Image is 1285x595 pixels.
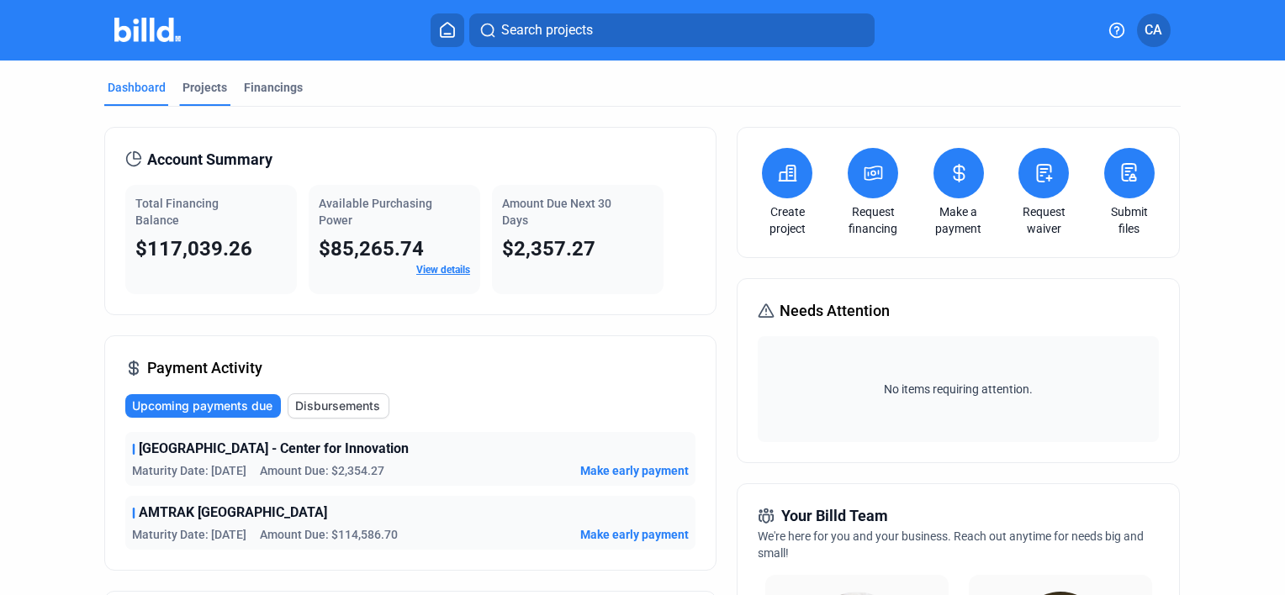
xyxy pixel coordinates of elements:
[469,13,875,47] button: Search projects
[147,148,272,171] span: Account Summary
[758,203,817,237] a: Create project
[147,356,262,380] span: Payment Activity
[182,79,227,96] div: Projects
[132,398,272,414] span: Upcoming payments due
[416,264,470,276] a: View details
[295,398,380,414] span: Disbursements
[929,203,988,237] a: Make a payment
[244,79,303,96] div: Financings
[135,197,219,227] span: Total Financing Balance
[114,18,181,42] img: Billd Company Logo
[108,79,166,96] div: Dashboard
[139,439,409,459] span: [GEOGRAPHIC_DATA] - Center for Innovation
[260,526,398,543] span: Amount Due: $114,586.70
[139,503,327,523] span: AMTRAK [GEOGRAPHIC_DATA]
[1145,20,1162,40] span: CA
[132,526,246,543] span: Maturity Date: [DATE]
[502,237,595,261] span: $2,357.27
[1137,13,1171,47] button: CA
[843,203,902,237] a: Request financing
[260,462,384,479] span: Amount Due: $2,354.27
[580,462,689,479] button: Make early payment
[1100,203,1159,237] a: Submit files
[125,394,281,418] button: Upcoming payments due
[1014,203,1073,237] a: Request waiver
[758,529,1144,560] span: We're here for you and your business. Reach out anytime for needs big and small!
[135,237,252,261] span: $117,039.26
[502,197,611,227] span: Amount Due Next 30 Days
[780,299,890,323] span: Needs Attention
[501,20,593,40] span: Search projects
[781,504,888,528] span: Your Billd Team
[132,462,246,479] span: Maturity Date: [DATE]
[580,526,689,543] button: Make early payment
[288,393,389,419] button: Disbursements
[319,197,432,227] span: Available Purchasing Power
[319,237,424,261] span: $85,265.74
[764,381,1151,398] span: No items requiring attention.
